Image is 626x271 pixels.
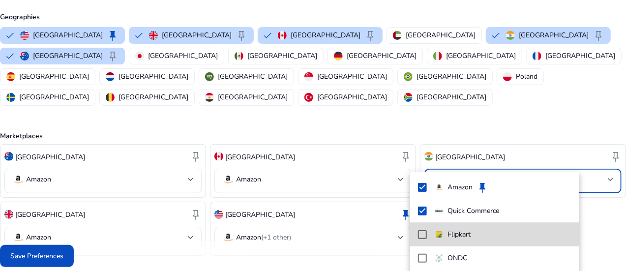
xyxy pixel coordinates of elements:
[447,206,499,216] p: Quick Commerce
[435,230,444,239] img: flipkart.svg
[447,229,471,240] p: Flipkart
[447,182,473,193] p: Amazon
[435,207,444,215] img: quick-commerce.gif
[477,181,488,193] span: keep
[447,253,467,264] p: ONDC
[435,183,444,192] img: amazon.svg
[435,254,444,263] img: ondc-sm.webp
